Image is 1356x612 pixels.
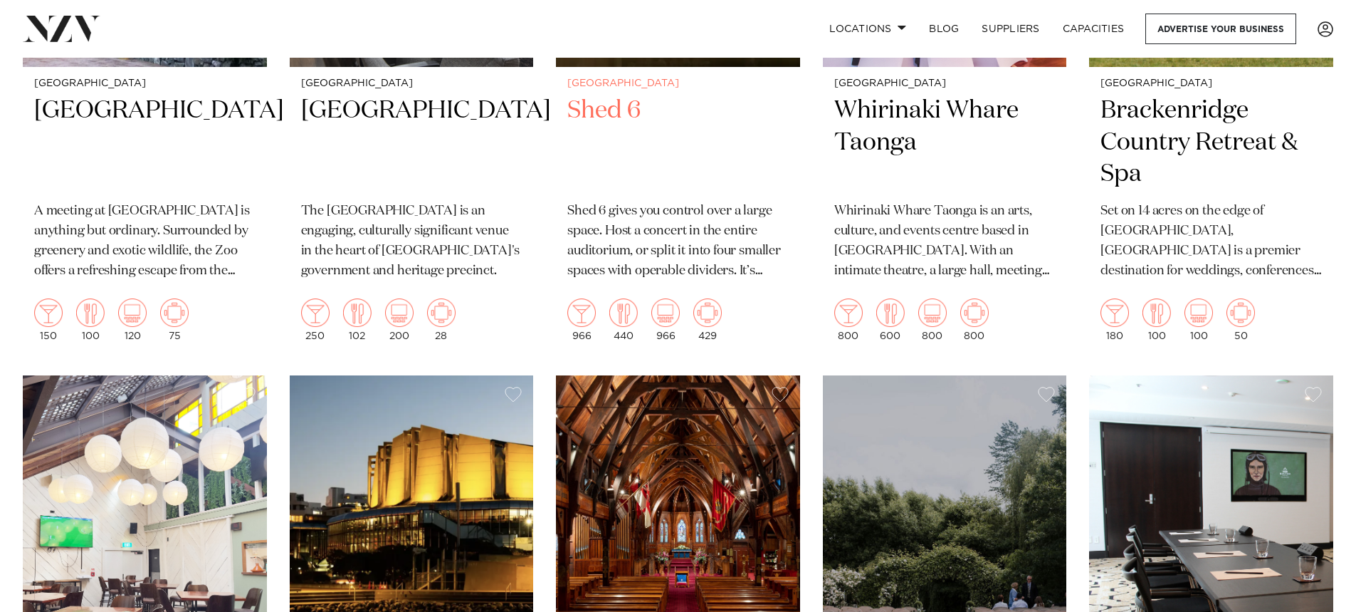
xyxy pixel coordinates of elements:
[301,299,330,327] img: cocktail.png
[651,299,680,327] img: theatre.png
[76,299,105,341] div: 100
[160,299,189,327] img: meeting.png
[918,299,947,341] div: 800
[343,299,372,327] img: dining.png
[301,78,522,89] small: [GEOGRAPHIC_DATA]
[693,299,722,341] div: 429
[1184,299,1213,327] img: theatre.png
[918,299,947,327] img: theatre.png
[34,299,63,341] div: 150
[918,14,970,44] a: BLOG
[876,299,905,327] img: dining.png
[1142,299,1171,341] div: 100
[1100,299,1129,327] img: cocktail.png
[23,16,100,41] img: nzv-logo.png
[834,299,863,341] div: 800
[1226,299,1255,341] div: 50
[876,299,905,341] div: 600
[34,202,256,281] p: A meeting at [GEOGRAPHIC_DATA] is anything but ordinary. Surrounded by greenery and exotic wildli...
[1145,14,1296,44] a: Advertise your business
[567,299,596,341] div: 966
[693,299,722,327] img: meeting.png
[160,299,189,341] div: 75
[834,95,1056,191] h2: Whirinaki Whare Taonga
[567,202,789,281] p: Shed 6 gives you control over a large space. Host a concert in the entire auditorium, or split it...
[970,14,1051,44] a: SUPPLIERS
[834,202,1056,281] p: Whirinaki Whare Taonga is an arts, culture, and events centre based in [GEOGRAPHIC_DATA]. With an...
[34,95,256,191] h2: [GEOGRAPHIC_DATA]
[76,299,105,327] img: dining.png
[960,299,989,327] img: meeting.png
[1142,299,1171,327] img: dining.png
[1100,202,1322,281] p: Set on 14 acres on the edge of [GEOGRAPHIC_DATA], [GEOGRAPHIC_DATA] is a premier destination for ...
[343,299,372,341] div: 102
[1226,299,1255,327] img: meeting.png
[1100,299,1129,341] div: 180
[427,299,456,341] div: 28
[301,299,330,341] div: 250
[960,299,989,341] div: 800
[834,78,1056,89] small: [GEOGRAPHIC_DATA]
[385,299,414,327] img: theatre.png
[301,202,522,281] p: The [GEOGRAPHIC_DATA] is an engaging, culturally significant venue in the heart of [GEOGRAPHIC_DA...
[834,299,863,327] img: cocktail.png
[567,95,789,191] h2: Shed 6
[651,299,680,341] div: 966
[118,299,147,327] img: theatre.png
[818,14,918,44] a: Locations
[385,299,414,341] div: 200
[118,299,147,341] div: 120
[609,299,638,327] img: dining.png
[1051,14,1136,44] a: Capacities
[567,299,596,327] img: cocktail.png
[1100,78,1322,89] small: [GEOGRAPHIC_DATA]
[1100,95,1322,191] h2: Brackenridge Country Retreat & Spa
[567,78,789,89] small: [GEOGRAPHIC_DATA]
[427,299,456,327] img: meeting.png
[609,299,638,341] div: 440
[34,78,256,89] small: [GEOGRAPHIC_DATA]
[34,299,63,327] img: cocktail.png
[1184,299,1213,341] div: 100
[301,95,522,191] h2: [GEOGRAPHIC_DATA]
